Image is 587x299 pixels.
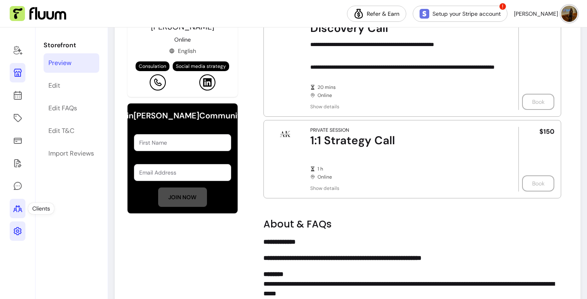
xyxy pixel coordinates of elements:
p: Online [174,36,191,44]
a: Sales [10,131,25,150]
div: Edit FAQs [48,103,77,113]
div: Private Session [310,127,349,133]
h6: Join [PERSON_NAME] Community! [117,110,248,121]
input: Email Address [139,168,226,177]
span: Social media strategy [176,63,226,69]
div: Discovery Call [310,21,496,36]
div: English [169,47,196,55]
a: Offerings [10,108,25,128]
a: Preview [44,53,99,73]
a: Edit [44,76,99,95]
div: Online [310,166,496,180]
img: Stripe Icon [420,9,429,19]
div: Import Reviews [48,149,94,158]
a: Settings [10,221,25,241]
p: Storefront [44,40,99,50]
a: Home [10,40,25,60]
span: ! [499,2,507,11]
button: avatar[PERSON_NAME] [514,6,577,22]
span: $150 [539,127,554,137]
a: My Messages [10,176,25,196]
input: First Name [139,139,226,147]
span: Consulation [139,63,166,69]
a: Calendar [10,86,25,105]
span: 20 mins [318,84,496,91]
span: Show details [310,185,496,192]
span: Show details [310,103,496,110]
a: Edit T&C [44,121,99,141]
img: avatar [561,6,577,22]
a: Edit FAQs [44,99,99,118]
div: Preview [48,58,71,68]
div: 1:1 Strategy Call [310,133,496,148]
div: Edit T&C [48,126,74,136]
a: Forms [10,154,25,173]
a: Clients [10,199,25,218]
a: Setup your Stripe account [413,6,508,22]
div: Clients [28,203,54,214]
img: 1:1 Strategy Call [270,127,301,142]
div: Online [310,84,496,99]
div: Edit [48,81,60,91]
a: Refer & Earn [347,6,406,22]
span: 1 h [318,166,496,172]
a: Import Reviews [44,144,99,163]
h2: About & FAQs [263,218,561,231]
img: Fluum Logo [10,6,66,21]
a: Storefront [10,63,25,82]
span: [PERSON_NAME] [514,10,558,18]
